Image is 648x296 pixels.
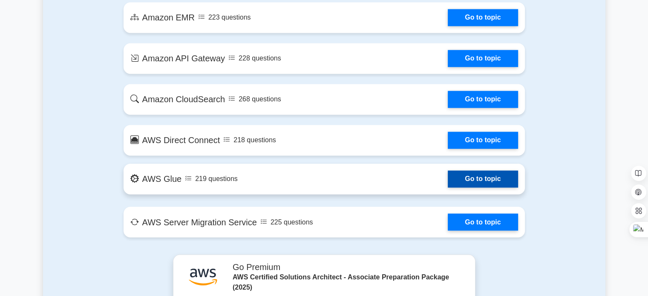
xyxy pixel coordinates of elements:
[448,9,518,26] a: Go to topic
[448,91,518,108] a: Go to topic
[448,213,518,230] a: Go to topic
[448,132,518,149] a: Go to topic
[448,50,518,67] a: Go to topic
[448,170,518,187] a: Go to topic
